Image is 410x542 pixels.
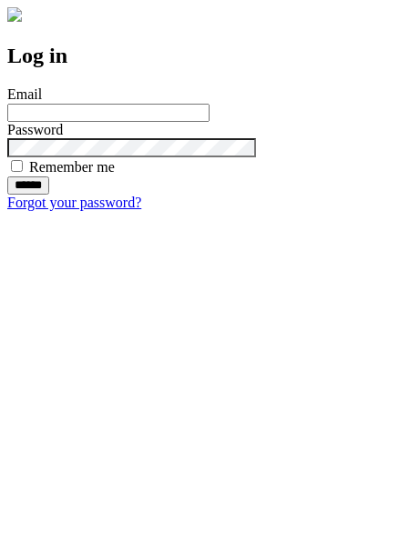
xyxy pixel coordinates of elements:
h2: Log in [7,44,403,68]
label: Email [7,86,42,102]
img: logo-4e3dc11c47720685a147b03b5a06dd966a58ff35d612b21f08c02c0306f2b779.png [7,7,22,22]
label: Remember me [29,159,115,175]
a: Forgot your password? [7,195,141,210]
label: Password [7,122,63,137]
